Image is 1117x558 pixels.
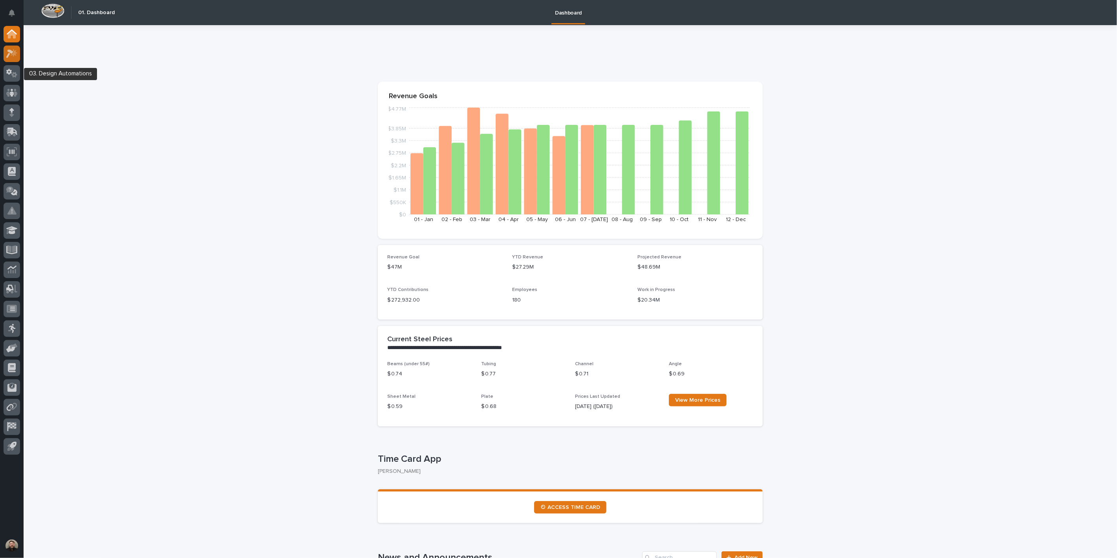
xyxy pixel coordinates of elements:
text: 03 - Mar [470,217,491,222]
span: Revenue Goal [387,255,419,260]
tspan: $0 [399,212,406,218]
tspan: $550K [390,199,406,205]
p: $ 0.69 [669,370,753,378]
text: 04 - Apr [498,217,519,222]
a: View More Prices [669,394,727,406]
tspan: $2.2M [391,163,406,168]
img: Workspace Logo [41,4,64,18]
p: $ 0.77 [481,370,566,378]
p: $ 0.68 [481,402,566,411]
p: $48.69M [637,263,753,271]
a: ⏲ ACCESS TIME CARD [534,501,606,514]
p: [DATE] ([DATE]) [575,402,659,411]
p: Revenue Goals [389,92,752,101]
p: $47M [387,263,503,271]
p: $ 0.59 [387,402,472,411]
span: YTD Revenue [513,255,544,260]
span: Channel [575,362,593,366]
tspan: $1.1M [394,187,406,193]
button: users-avatar [4,538,20,554]
span: Prices Last Updated [575,394,620,399]
p: 180 [513,296,628,304]
text: 11 - Nov [698,217,717,222]
p: $20.34M [637,296,753,304]
tspan: $3.85M [388,126,406,131]
span: YTD Contributions [387,287,428,292]
text: 12 - Dec [726,217,746,222]
text: 01 - Jan [414,217,433,222]
p: $ 0.71 [575,370,659,378]
span: Tubing [481,362,496,366]
p: $ 0.74 [387,370,472,378]
span: View More Prices [675,397,720,403]
tspan: $3.3M [391,138,406,144]
button: Notifications [4,5,20,21]
p: $27.29M [513,263,628,271]
span: Plate [481,394,493,399]
span: Angle [669,362,682,366]
text: 08 - Aug [612,217,633,222]
span: Work in Progress [637,287,675,292]
span: Projected Revenue [637,255,681,260]
span: Beams (under 55#) [387,362,430,366]
text: 07 - [DATE] [580,217,608,222]
span: Sheet Metal [387,394,416,399]
p: [PERSON_NAME] [378,468,756,475]
text: 06 - Jun [555,217,576,222]
h2: Current Steel Prices [387,335,452,344]
text: 10 - Oct [670,217,689,222]
span: Employees [513,287,538,292]
text: 09 - Sep [640,217,662,222]
tspan: $4.77M [388,106,406,112]
p: $ 272,932.00 [387,296,503,304]
text: 05 - May [526,217,548,222]
div: Notifications [10,9,20,22]
tspan: $1.65M [388,175,406,181]
span: ⏲ ACCESS TIME CARD [540,505,600,510]
text: 02 - Feb [441,217,462,222]
tspan: $2.75M [388,150,406,156]
h2: 01. Dashboard [78,9,115,16]
p: Time Card App [378,454,760,465]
